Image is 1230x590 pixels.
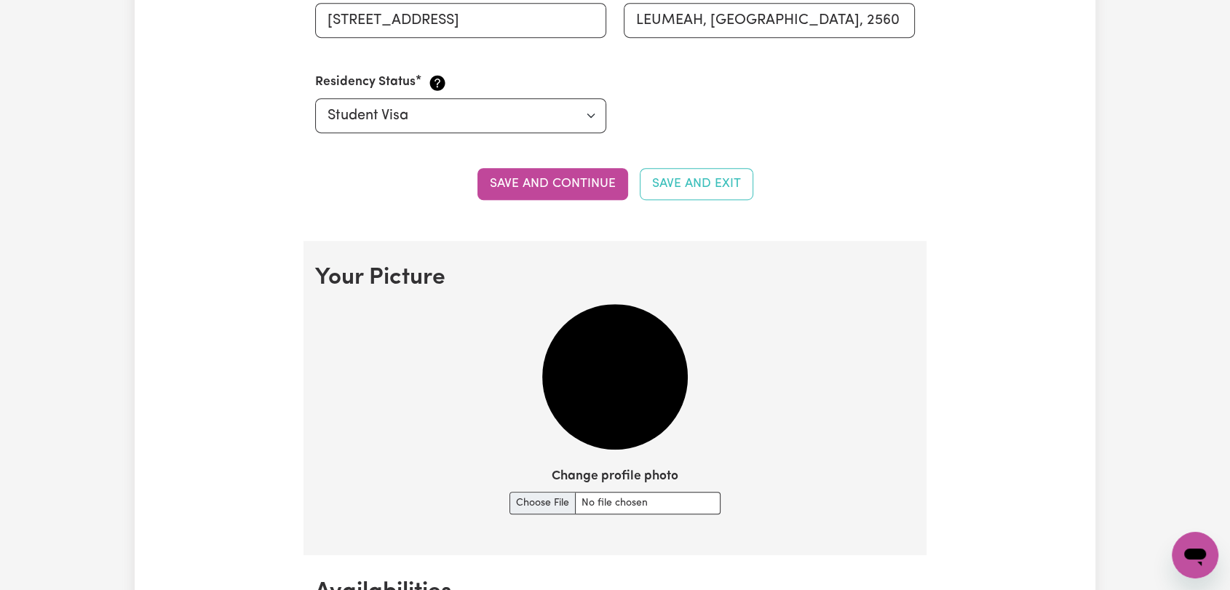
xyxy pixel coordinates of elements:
[315,73,416,92] label: Residency Status
[640,168,753,200] button: Save and Exit
[624,3,915,38] input: e.g. North Bondi, New South Wales
[1172,532,1218,578] iframe: Button to launch messaging window
[477,168,628,200] button: Save and continue
[542,304,688,450] img: Your current profile image
[315,264,915,292] h2: Your Picture
[552,467,678,486] label: Change profile photo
